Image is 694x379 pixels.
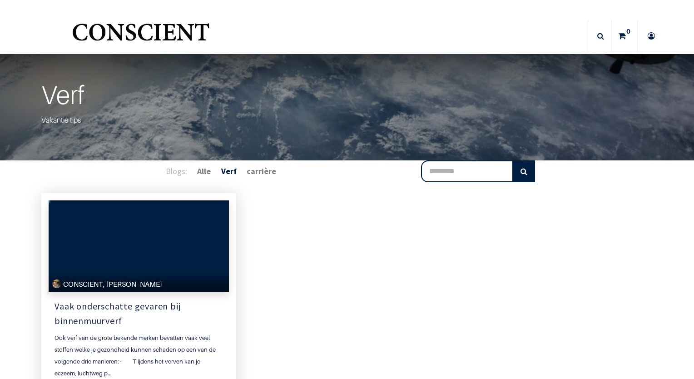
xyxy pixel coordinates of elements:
[49,200,228,292] a: Vaak onderschatte gevaren bij binnenmuurverf CONSCIENT, [PERSON_NAME]
[612,20,637,52] a: 0
[70,18,211,54] a: Logo of Conscient.nl
[242,161,281,181] a: carrière
[41,114,652,126] div: Vakantie tips
[216,161,241,181] a: Verf
[221,166,237,176] b: Verf
[192,161,216,181] a: Alle
[63,279,162,289] span: CONSCIENT, [PERSON_NAME]
[247,166,276,176] b: carrière
[70,18,211,54] img: Conscient.nl
[624,27,633,36] sup: 0
[41,76,652,114] div: Verf
[55,332,223,379] a: Ook verf van de grote bekende merken bevatten vaak veel stoffen welke je gezondheid kunnen schade...
[52,279,61,288] img: Vaak onderschatte gevaren bij binnenmuurverf
[513,160,535,182] button: Zoek
[41,76,652,126] span: Verf
[55,299,223,328] a: Vaak onderschatte gevaren bij binnenmuurverf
